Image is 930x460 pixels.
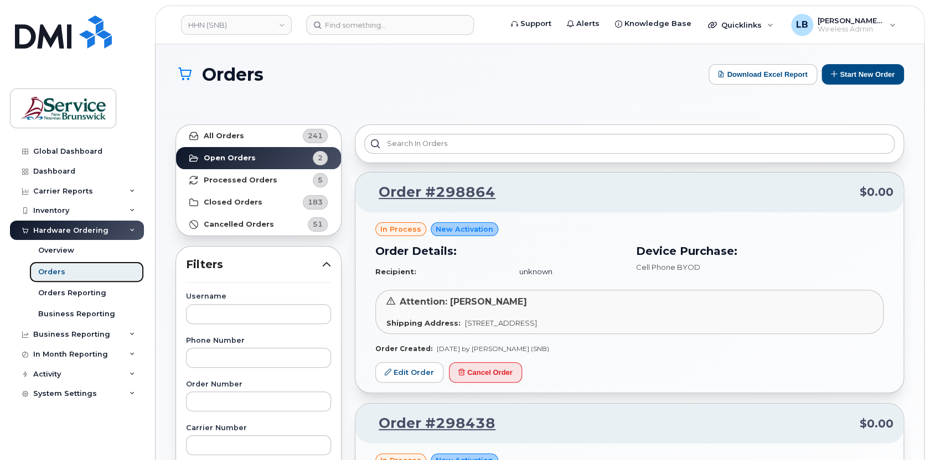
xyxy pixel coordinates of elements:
strong: Cancelled Orders [204,220,274,229]
strong: Shipping Address: [386,318,461,327]
button: Cancel Order [449,362,522,383]
strong: Processed Orders [204,176,277,185]
label: Phone Number [186,337,331,344]
span: New Activation [436,224,493,234]
a: All Orders241 [176,125,341,147]
a: Cancelled Orders51 [176,213,341,236]
span: $0.00 [860,416,893,432]
h3: Order Details: [375,243,623,259]
strong: Closed Orders [204,198,262,207]
span: 51 [313,219,323,229]
span: [STREET_ADDRESS] [465,318,537,327]
span: Cell Phone BYOD [636,263,700,271]
strong: Recipient: [375,267,416,276]
span: Filters [186,257,322,273]
button: Start New Order [821,64,904,85]
strong: Order Created: [375,344,432,353]
h3: Device Purchase: [636,243,883,259]
td: unknown [509,262,623,281]
a: Closed Orders183 [176,191,341,213]
label: Username [186,293,331,300]
strong: Open Orders [204,154,256,163]
span: 2 [318,153,323,163]
a: Processed Orders5 [176,169,341,191]
span: 241 [308,130,323,141]
a: Edit Order [375,362,443,383]
button: Download Excel Report [709,64,817,85]
span: Orders [202,65,263,84]
a: Order #298864 [365,182,495,202]
span: 183 [308,197,323,207]
span: 5 [318,175,323,185]
strong: All Orders [204,132,244,140]
label: Order Number [186,381,331,388]
span: $0.00 [860,184,893,200]
input: Search in orders [364,134,895,154]
span: Attention: [PERSON_NAME] [400,296,527,307]
label: Carrier Number [186,425,331,432]
a: Open Orders2 [176,147,341,169]
span: in process [380,224,421,234]
a: Order #298438 [365,414,495,433]
span: [DATE] by [PERSON_NAME] (SNB) [437,344,549,353]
